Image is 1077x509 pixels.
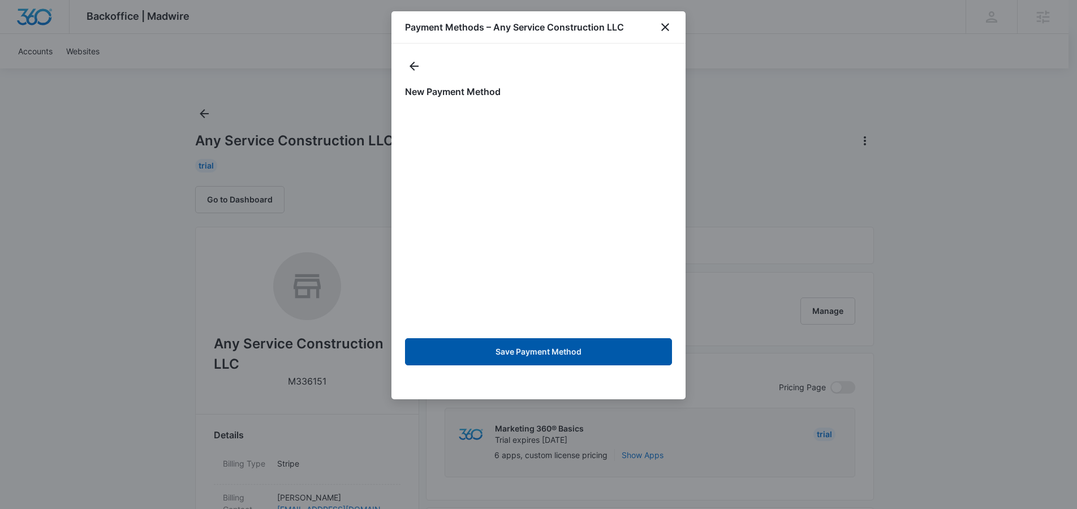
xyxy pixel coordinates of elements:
button: actions.back [405,57,423,75]
h1: Payment Methods – Any Service Construction LLC [405,20,624,34]
button: close [658,20,672,34]
iframe: To enrich screen reader interactions, please activate Accessibility in Grammarly extension settings [403,107,674,329]
button: Save Payment Method [405,338,672,365]
h1: New Payment Method [405,85,672,98]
